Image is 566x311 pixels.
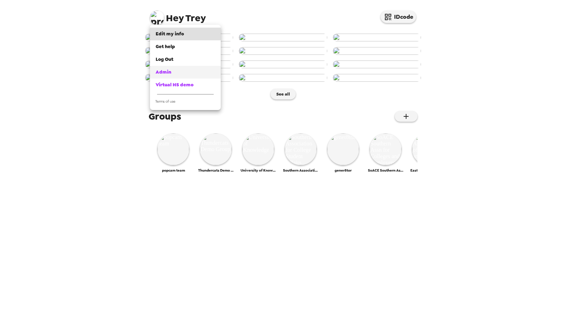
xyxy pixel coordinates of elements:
[156,44,175,50] span: Get help
[150,97,221,107] a: Terms of use
[156,69,171,75] span: Admin
[155,99,175,104] span: Terms of use
[156,31,184,37] span: Edit my info
[156,56,173,62] span: Log Out
[156,82,194,88] span: Virtual HS demo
